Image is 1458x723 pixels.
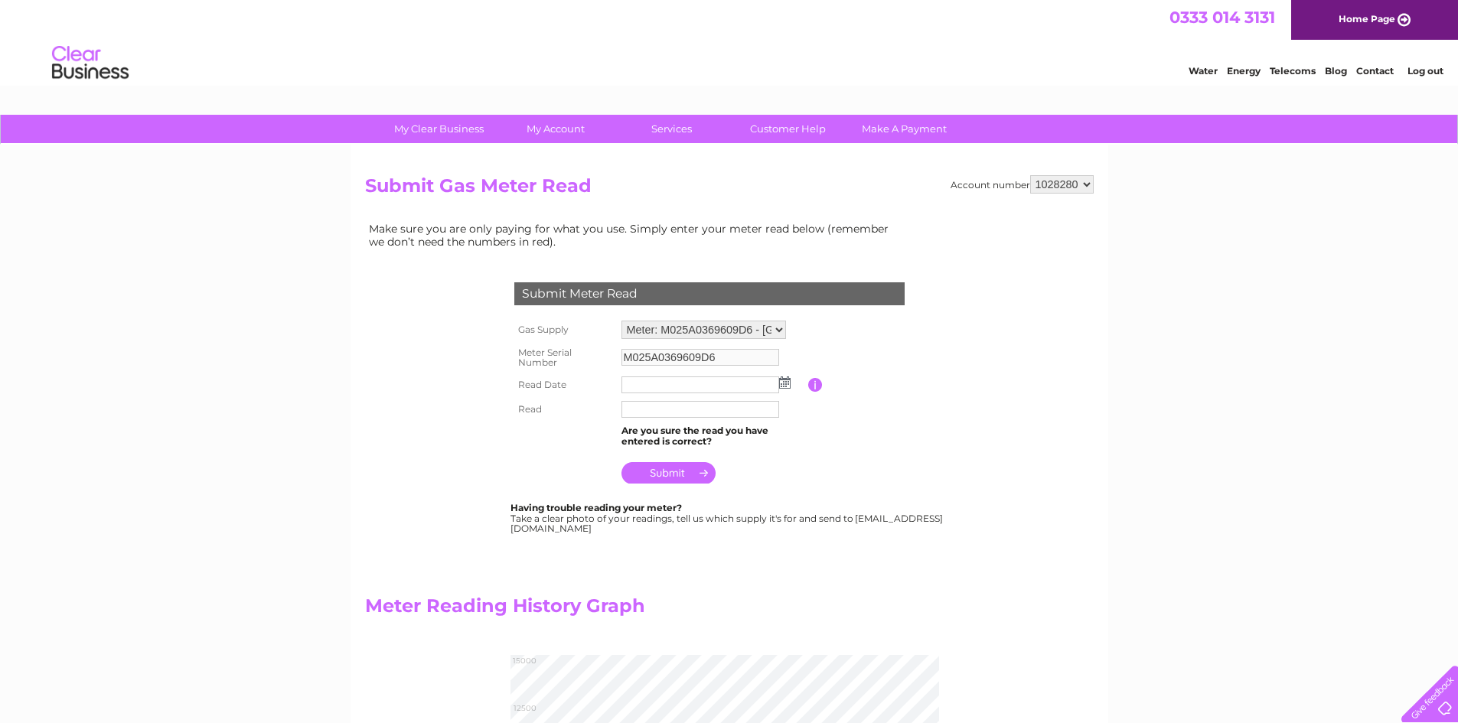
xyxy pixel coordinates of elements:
input: Information [808,378,823,392]
th: Meter Serial Number [510,343,618,373]
a: My Account [492,115,618,143]
th: Read Date [510,373,618,397]
a: Log out [1407,65,1443,77]
b: Having trouble reading your meter? [510,502,682,513]
div: Take a clear photo of your readings, tell us which supply it's for and send to [EMAIL_ADDRESS][DO... [510,503,945,534]
h2: Meter Reading History Graph [365,595,901,624]
a: Make A Payment [841,115,967,143]
td: Make sure you are only paying for what you use. Simply enter your meter read below (remember we d... [365,219,901,251]
div: Account number [951,175,1094,194]
a: Contact [1356,65,1394,77]
div: Submit Meter Read [514,282,905,305]
img: logo.png [51,40,129,86]
a: My Clear Business [376,115,502,143]
a: Telecoms [1270,65,1316,77]
a: Blog [1325,65,1347,77]
a: Services [608,115,735,143]
input: Submit [621,462,716,484]
h2: Submit Gas Meter Read [365,175,1094,204]
th: Gas Supply [510,317,618,343]
a: Customer Help [725,115,851,143]
img: ... [779,376,791,389]
a: 0333 014 3131 [1169,8,1275,27]
a: Water [1189,65,1218,77]
div: Clear Business is a trading name of Verastar Limited (registered in [GEOGRAPHIC_DATA] No. 3667643... [368,8,1091,74]
a: Energy [1227,65,1261,77]
th: Read [510,397,618,422]
td: Are you sure the read you have entered is correct? [618,422,808,451]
